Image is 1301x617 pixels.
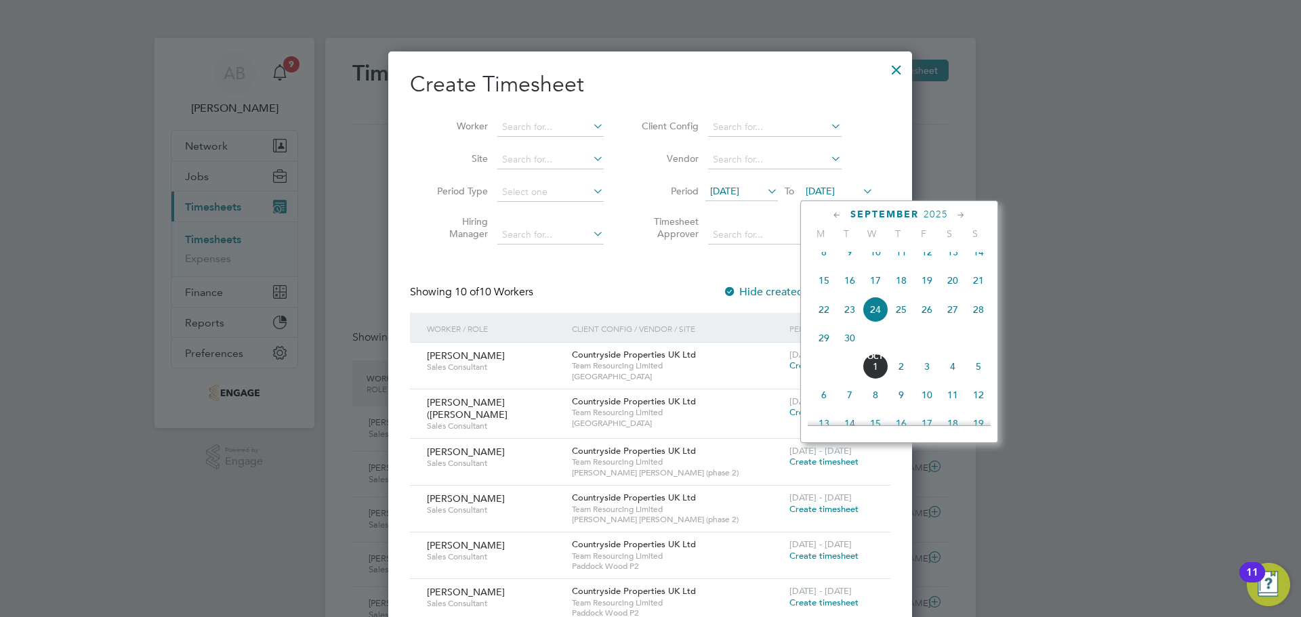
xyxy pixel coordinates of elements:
[911,228,936,240] span: F
[427,586,505,598] span: [PERSON_NAME]
[966,268,991,293] span: 21
[966,410,991,436] span: 19
[789,360,859,371] span: Create timesheet
[811,239,837,265] span: 8
[863,410,888,436] span: 15
[427,349,505,362] span: [PERSON_NAME]
[837,268,863,293] span: 16
[427,185,488,197] label: Period Type
[888,382,914,408] span: 9
[863,297,888,322] span: 24
[966,239,991,265] span: 14
[638,215,699,240] label: Timesheet Approver
[833,228,859,240] span: T
[1247,563,1290,606] button: Open Resource Center, 11 new notifications
[940,297,966,322] span: 27
[811,410,837,436] span: 13
[427,396,508,421] span: [PERSON_NAME] ([PERSON_NAME]
[723,285,861,299] label: Hide created timesheets
[966,354,991,379] span: 5
[806,185,835,197] span: [DATE]
[888,410,914,436] span: 16
[572,360,783,371] span: Team Resourcing Limited
[863,268,888,293] span: 17
[708,118,842,137] input: Search for...
[966,297,991,322] span: 28
[914,354,940,379] span: 3
[888,354,914,379] span: 2
[789,349,852,360] span: [DATE] - [DATE]
[427,421,562,431] span: Sales Consultant
[962,228,988,240] span: S
[885,228,911,240] span: T
[572,445,696,456] span: Countryside Properties UK Ltd
[850,209,919,220] span: September
[427,598,562,609] span: Sales Consultant
[811,268,837,293] span: 15
[940,268,966,293] span: 20
[863,354,888,360] span: Oct
[572,514,783,525] span: [PERSON_NAME] [PERSON_NAME] (phase 2)
[789,456,859,467] span: Create timesheet
[638,152,699,165] label: Vendor
[497,118,604,137] input: Search for...
[572,538,696,550] span: Countryside Properties UK Ltd
[888,268,914,293] span: 18
[837,239,863,265] span: 9
[572,492,696,503] span: Countryside Properties UK Ltd
[789,396,852,407] span: [DATE] - [DATE]
[914,410,940,436] span: 17
[710,185,739,197] span: [DATE]
[572,597,783,608] span: Team Resourcing Limited
[708,226,842,244] input: Search for...
[966,382,991,408] span: 12
[427,215,488,240] label: Hiring Manager
[940,382,966,408] span: 11
[789,597,859,608] span: Create timesheet
[789,538,852,550] span: [DATE] - [DATE]
[789,503,859,515] span: Create timesheet
[569,313,786,344] div: Client Config / Vendor / Site
[638,120,699,132] label: Client Config
[863,239,888,265] span: 10
[424,313,569,344] div: Worker / Role
[427,120,488,132] label: Worker
[811,382,837,408] span: 6
[497,150,604,169] input: Search for...
[1246,572,1258,590] div: 11
[789,585,852,597] span: [DATE] - [DATE]
[708,150,842,169] input: Search for...
[427,551,562,562] span: Sales Consultant
[888,297,914,322] span: 25
[940,410,966,436] span: 18
[914,382,940,408] span: 10
[781,182,798,200] span: To
[410,70,890,99] h2: Create Timesheet
[837,382,863,408] span: 7
[572,418,783,429] span: [GEOGRAPHIC_DATA]
[914,297,940,322] span: 26
[837,325,863,351] span: 30
[808,228,833,240] span: M
[572,551,783,561] span: Team Resourcing Limited
[789,406,859,418] span: Create timesheet
[427,458,562,469] span: Sales Consultant
[572,467,783,478] span: [PERSON_NAME] [PERSON_NAME] (phase 2)
[914,268,940,293] span: 19
[427,446,505,458] span: [PERSON_NAME]
[786,313,877,344] div: Period
[497,183,604,202] input: Select one
[427,362,562,373] span: Sales Consultant
[940,239,966,265] span: 13
[410,285,536,299] div: Showing
[572,396,696,407] span: Countryside Properties UK Ltd
[427,505,562,515] span: Sales Consultant
[859,228,885,240] span: W
[837,297,863,322] span: 23
[924,209,948,220] span: 2025
[572,407,783,418] span: Team Resourcing Limited
[455,285,533,299] span: 10 Workers
[427,539,505,551] span: [PERSON_NAME]
[572,456,783,467] span: Team Resourcing Limited
[427,492,505,505] span: [PERSON_NAME]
